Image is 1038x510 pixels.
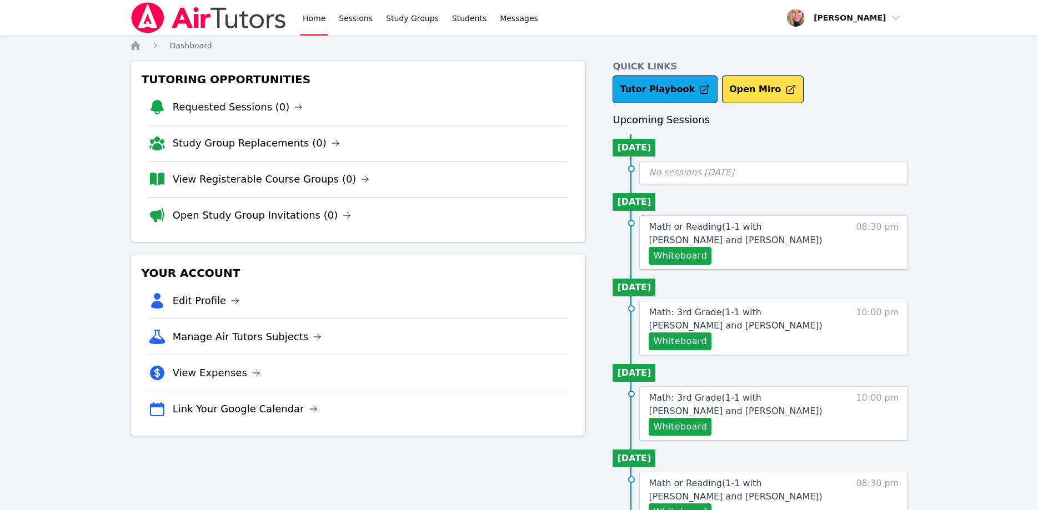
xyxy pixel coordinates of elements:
span: 08:30 pm [856,220,899,265]
a: Math or Reading(1-1 with [PERSON_NAME] and [PERSON_NAME]) [649,220,836,247]
span: Math or Reading ( 1-1 with [PERSON_NAME] and [PERSON_NAME] ) [649,221,822,245]
span: 10:00 pm [856,306,899,350]
a: Math or Reading(1-1 with [PERSON_NAME] and [PERSON_NAME]) [649,477,836,503]
h3: Tutoring Opportunities [139,69,577,89]
li: [DATE] [613,193,655,211]
a: Edit Profile [173,293,240,309]
a: Link Your Google Calendar [173,401,318,417]
li: [DATE] [613,279,655,296]
img: Air Tutors [130,2,287,33]
span: Messages [500,13,538,24]
a: Open Study Group Invitations (0) [173,208,352,223]
a: View Registerable Course Groups (0) [173,171,370,187]
span: Dashboard [170,41,212,50]
li: [DATE] [613,139,655,156]
h3: Upcoming Sessions [613,112,908,128]
nav: Breadcrumb [130,40,909,51]
a: View Expenses [173,365,260,381]
button: Whiteboard [649,418,711,436]
a: Tutor Playbook [613,75,718,103]
a: Manage Air Tutors Subjects [173,329,322,345]
a: Study Group Replacements (0) [173,135,340,151]
a: Math: 3rd Grade(1-1 with [PERSON_NAME] and [PERSON_NAME]) [649,391,836,418]
a: Requested Sessions (0) [173,99,303,115]
h3: Your Account [139,263,577,283]
a: Math: 3rd Grade(1-1 with [PERSON_NAME] and [PERSON_NAME]) [649,306,836,332]
button: Open Miro [722,75,804,103]
span: No sessions [DATE] [649,167,734,178]
button: Whiteboard [649,247,711,265]
li: [DATE] [613,364,655,382]
span: Math: 3rd Grade ( 1-1 with [PERSON_NAME] and [PERSON_NAME] ) [649,307,822,331]
a: Dashboard [170,40,212,51]
span: Math or Reading ( 1-1 with [PERSON_NAME] and [PERSON_NAME] ) [649,478,822,502]
button: Whiteboard [649,332,711,350]
span: 10:00 pm [856,391,899,436]
h4: Quick Links [613,60,908,73]
li: [DATE] [613,450,655,467]
span: Math: 3rd Grade ( 1-1 with [PERSON_NAME] and [PERSON_NAME] ) [649,392,822,416]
